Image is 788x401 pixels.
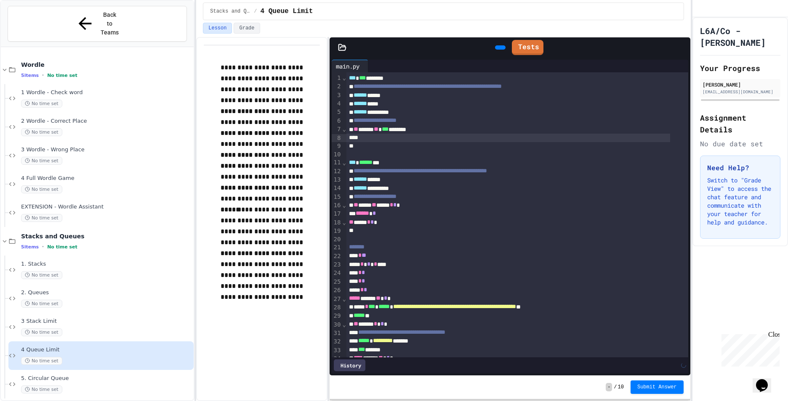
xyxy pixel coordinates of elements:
span: 10 [618,384,624,390]
div: 11 [332,158,342,167]
span: / [614,384,617,390]
span: Wordle [21,61,192,69]
span: 2. Queues [21,289,192,296]
span: • [42,243,44,250]
div: main.py [332,60,368,72]
span: 4 Queue Limit [260,6,313,16]
div: 33 [332,346,342,355]
div: 34 [332,355,342,363]
span: 2 Wordle - Correct Place [21,118,192,125]
div: 14 [332,184,342,193]
div: 22 [332,252,342,261]
div: 10 [332,150,342,159]
div: 12 [332,167,342,176]
button: Lesson [203,23,232,34]
span: No time set [21,185,62,193]
div: 7 [332,125,342,134]
span: 5 items [21,244,39,250]
div: 27 [332,295,342,303]
span: No time set [21,271,62,279]
span: EXTENSION - Wordle Assistant [21,203,192,211]
div: No due date set [700,139,780,149]
span: 4 Full Wordle Game [21,175,192,182]
span: 5. Circular Queue [21,375,192,382]
span: No time set [21,128,62,136]
div: [EMAIL_ADDRESS][DOMAIN_NAME] [703,89,778,95]
button: Back to Teams [8,6,187,42]
span: No time set [21,385,62,393]
div: 18 [332,219,342,227]
iframe: chat widget [718,331,780,367]
div: 1 [332,74,342,82]
h2: Assignment Details [700,112,780,135]
div: 8 [332,134,342,142]
div: 17 [332,210,342,218]
span: Fold line [342,355,346,362]
button: Grade [234,23,260,34]
div: 16 [332,201,342,210]
span: 3 Wordle - Wrong Place [21,146,192,153]
span: 4 Queue Limit [21,346,192,354]
span: Fold line [342,295,346,302]
span: No time set [47,73,77,78]
span: 5 items [21,73,39,78]
span: Stacks and Queues [210,8,250,15]
div: 19 [332,227,342,235]
span: Fold line [342,159,346,166]
h1: L6A/Co - [PERSON_NAME] [700,25,780,48]
div: 24 [332,269,342,277]
a: Tests [512,40,543,55]
span: No time set [21,357,62,365]
span: Fold line [342,202,346,208]
div: [PERSON_NAME] [703,81,778,88]
div: 31 [332,329,342,338]
span: Fold line [342,219,346,226]
div: 4 [332,100,342,108]
span: No time set [21,300,62,308]
span: / [254,8,257,15]
div: 29 [332,312,342,320]
div: 28 [332,303,342,312]
span: Fold line [342,321,346,328]
div: 2 [332,82,342,91]
div: 3 [332,91,342,100]
span: Back to Teams [100,11,120,37]
h3: Need Help? [707,163,773,173]
span: • [42,72,44,79]
div: 13 [332,176,342,184]
span: No time set [47,244,77,250]
span: - [606,383,612,391]
div: 25 [332,278,342,286]
div: 30 [332,321,342,329]
span: No time set [21,100,62,108]
div: 32 [332,338,342,346]
iframe: chat widget [753,367,780,393]
span: No time set [21,328,62,336]
div: 23 [332,261,342,269]
span: Fold line [342,126,346,132]
span: No time set [21,157,62,165]
div: 15 [332,193,342,201]
div: 26 [332,286,342,295]
span: Fold line [342,74,346,81]
span: Submit Answer [637,384,677,390]
span: 1. Stacks [21,261,192,268]
div: 5 [332,108,342,116]
div: 9 [332,142,342,150]
div: Chat with us now!Close [3,3,58,53]
span: Stacks and Queues [21,232,192,240]
button: Submit Answer [631,380,684,394]
div: 6 [332,117,342,125]
h2: Your Progress [700,62,780,74]
div: 20 [332,235,342,244]
p: Switch to "Grade View" to access the chat feature and communicate with your teacher for help and ... [707,176,773,227]
span: 3 Stack Limit [21,318,192,325]
div: 21 [332,243,342,252]
span: No time set [21,214,62,222]
div: History [334,359,365,371]
div: main.py [332,62,364,71]
span: 1 Wordle - Check word [21,89,192,96]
